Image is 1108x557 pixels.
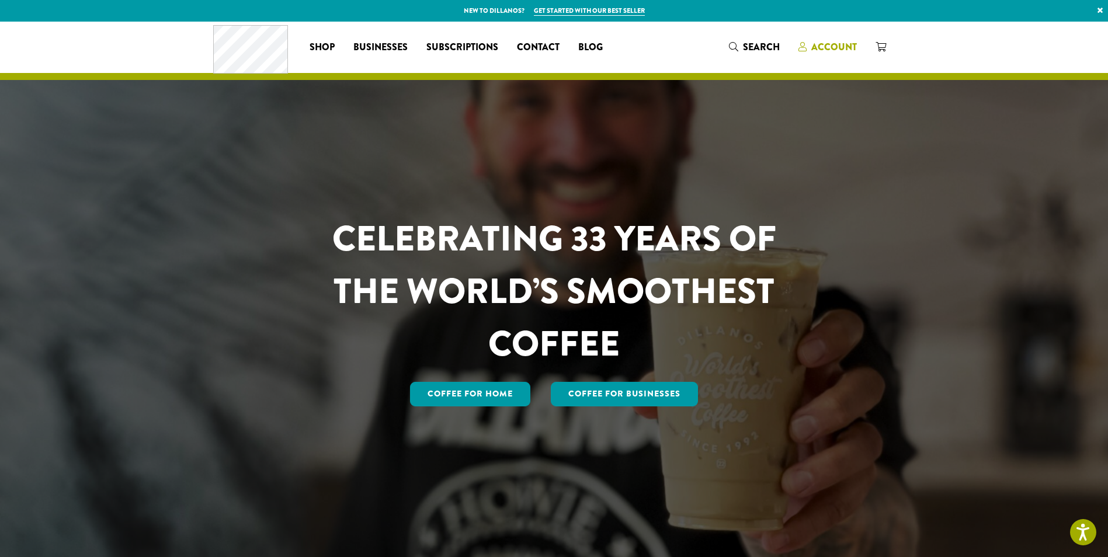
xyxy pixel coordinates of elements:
[298,213,811,370] h1: CELEBRATING 33 YEARS OF THE WORLD’S SMOOTHEST COFFEE
[811,40,857,54] span: Account
[310,40,335,55] span: Shop
[300,38,344,57] a: Shop
[426,40,498,55] span: Subscriptions
[353,40,408,55] span: Businesses
[517,40,560,55] span: Contact
[743,40,780,54] span: Search
[534,6,645,16] a: Get started with our best seller
[551,382,698,406] a: Coffee For Businesses
[578,40,603,55] span: Blog
[720,37,789,57] a: Search
[410,382,530,406] a: Coffee for Home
